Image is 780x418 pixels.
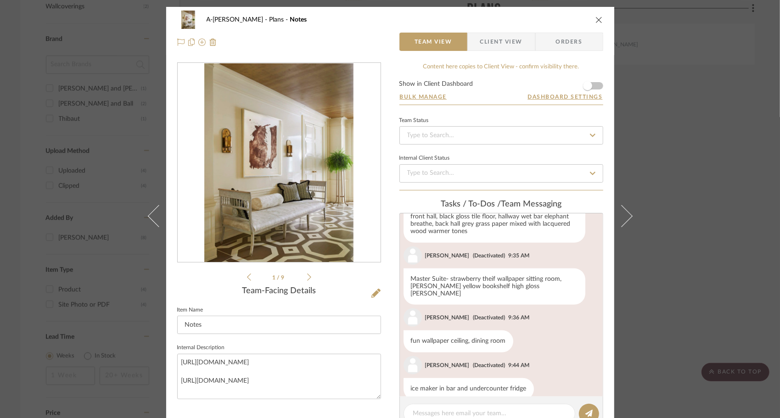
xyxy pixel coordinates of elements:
[415,33,452,51] span: Team View
[480,33,522,51] span: Client View
[281,275,286,280] span: 9
[277,275,281,280] span: /
[269,17,290,23] span: Plans
[404,330,513,352] div: fun wallpaper ceiling, dining room
[509,251,530,260] div: 9:35 AM
[207,17,269,23] span: A-[PERSON_NAME]
[425,313,470,322] div: [PERSON_NAME]
[177,286,381,296] div: Team-Facing Details
[441,200,501,208] span: Tasks / To-Dos /
[399,93,448,101] button: Bulk Manage
[204,63,354,262] img: e0b3d2d5-6538-45cb-b493-549fa636e486_436x436.jpg
[177,316,381,334] input: Enter Item Name
[473,251,505,260] div: (Deactivated)
[404,199,585,243] div: Cooler look- windborne high gloss trim, elephants breathe front hall, black gloss tile floor, hal...
[509,361,530,369] div: 9:44 AM
[178,63,381,262] div: 0
[509,313,530,322] div: 9:36 AM
[290,17,307,23] span: Notes
[404,378,534,400] div: ice maker in bar and undercounter fridge
[177,346,225,350] label: Internal Description
[209,39,217,46] img: Remove from project
[399,62,603,72] div: Content here copies to Client View - confirm visibility there.
[272,275,277,280] span: 1
[425,361,470,369] div: [PERSON_NAME]
[399,200,603,210] div: team Messaging
[399,164,603,183] input: Type to Search…
[425,251,470,260] div: [PERSON_NAME]
[404,246,422,265] img: user_avatar.png
[177,11,199,29] img: e0b3d2d5-6538-45cb-b493-549fa636e486_48x40.jpg
[399,156,450,161] div: Internal Client Status
[404,356,422,374] img: user_avatar.png
[527,93,603,101] button: Dashboard Settings
[473,361,505,369] div: (Deactivated)
[473,313,505,322] div: (Deactivated)
[404,268,585,305] div: Master Suite- strawberry theif wallpaper sitting room, [PERSON_NAME] yellow bookshelf high gloss ...
[399,126,603,145] input: Type to Search…
[546,33,593,51] span: Orders
[404,308,422,327] img: user_avatar.png
[177,308,203,312] label: Item Name
[595,16,603,24] button: close
[399,118,429,123] div: Team Status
